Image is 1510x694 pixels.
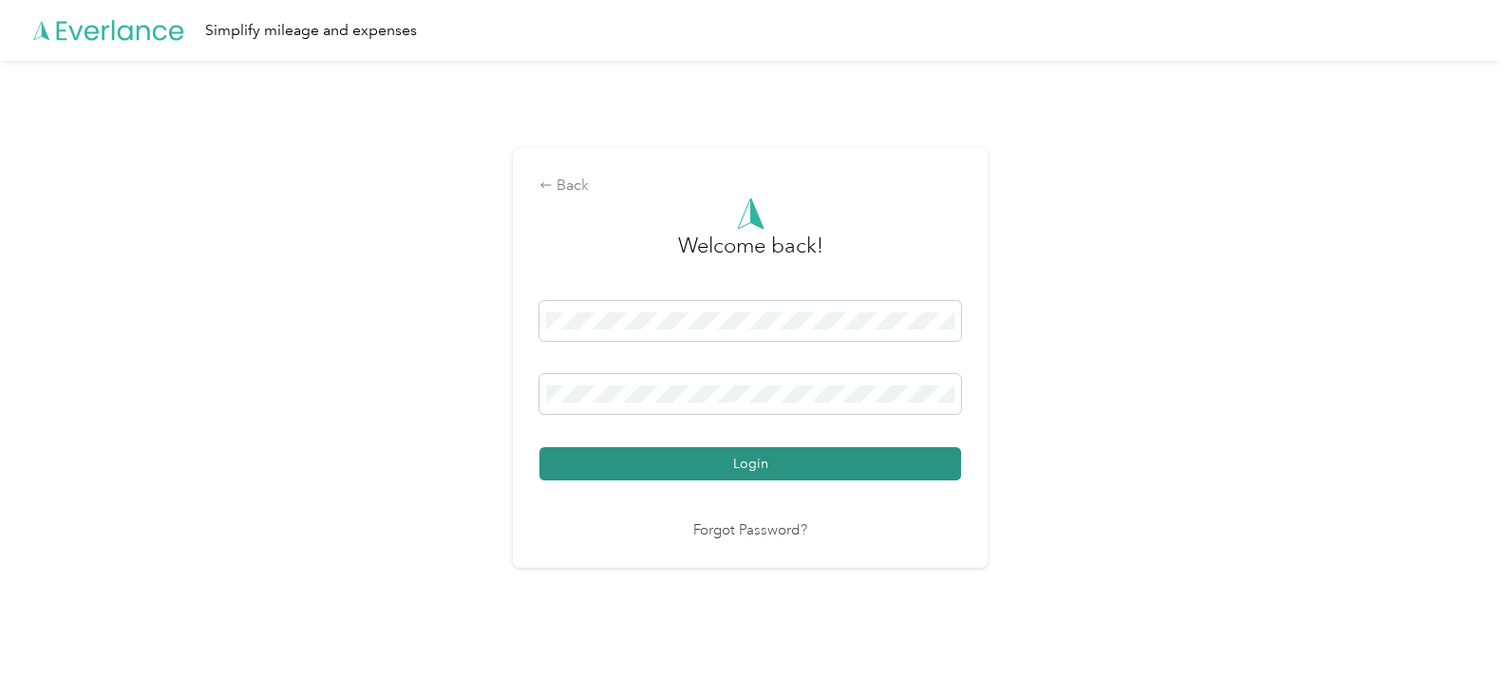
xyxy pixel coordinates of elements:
[539,175,961,197] div: Back
[539,447,961,480] button: Login
[1404,588,1510,694] iframe: Everlance-gr Chat Button Frame
[693,520,807,542] a: Forgot Password?
[205,19,417,43] div: Simplify mileage and expenses
[678,230,823,281] h3: greeting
